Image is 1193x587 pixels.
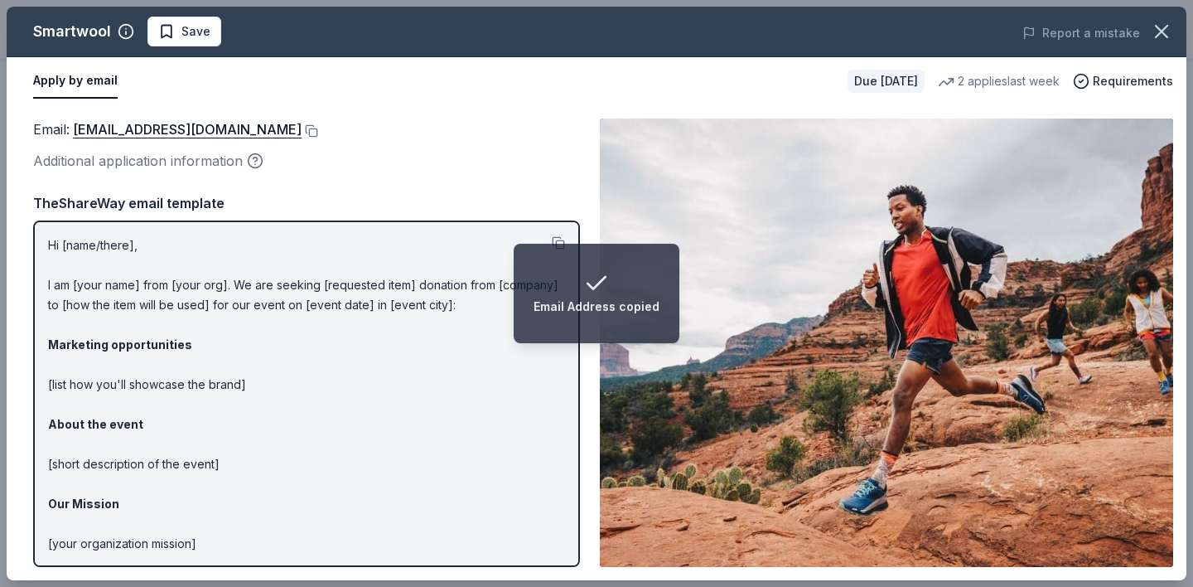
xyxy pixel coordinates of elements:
div: Due [DATE] [848,70,925,93]
div: Additional application information [33,150,580,172]
button: Report a mistake [1022,23,1140,43]
span: Requirements [1093,71,1173,91]
strong: Our Mission [48,497,119,511]
button: Save [147,17,221,46]
button: Requirements [1073,71,1173,91]
div: 2 applies last week [938,71,1060,91]
a: [EMAIL_ADDRESS][DOMAIN_NAME] [73,119,302,140]
span: Save [181,22,210,41]
img: Image for Smartwool [600,119,1173,567]
strong: Marketing opportunities [48,337,192,352]
span: Email : [33,121,302,138]
div: TheShareWay email template [33,192,580,214]
div: Smartwool [33,18,111,45]
button: Apply by email [33,64,118,99]
div: Email Address copied [534,297,659,317]
strong: About the event [48,417,143,431]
